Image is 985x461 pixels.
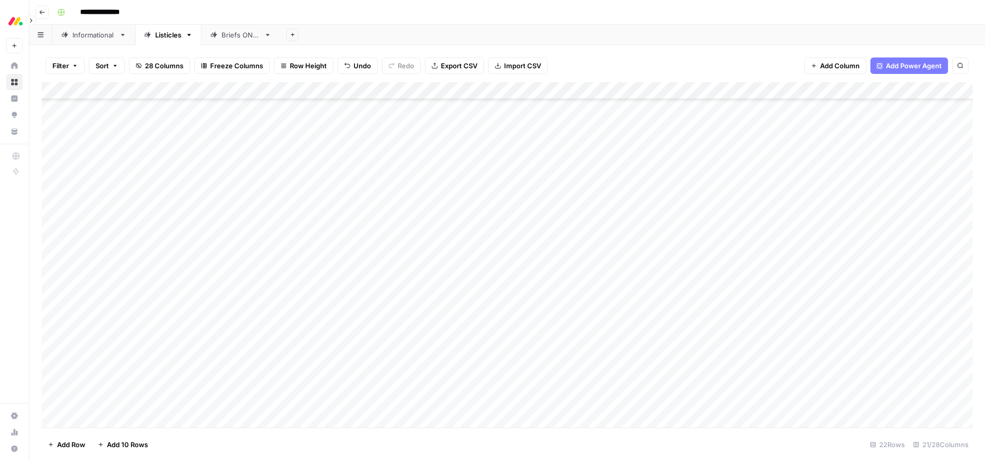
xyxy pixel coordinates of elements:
[6,107,23,123] a: Opportunities
[866,436,909,453] div: 22 Rows
[504,61,541,71] span: Import CSV
[155,30,181,40] div: Listicles
[129,57,190,74] button: 28 Columns
[91,436,154,453] button: Add 10 Rows
[52,61,69,71] span: Filter
[42,436,91,453] button: Add Row
[52,25,135,45] a: Informational
[6,408,23,424] a: Settings
[398,61,414,71] span: Redo
[382,57,421,74] button: Redo
[274,57,333,74] button: Row Height
[6,90,23,107] a: Insights
[135,25,201,45] a: Listicles
[210,61,263,71] span: Freeze Columns
[46,57,85,74] button: Filter
[145,61,183,71] span: 28 Columns
[290,61,327,71] span: Row Height
[441,61,477,71] span: Export CSV
[488,57,548,74] button: Import CSV
[89,57,125,74] button: Sort
[72,30,115,40] div: Informational
[194,57,270,74] button: Freeze Columns
[201,25,280,45] a: Briefs ONLY
[820,61,860,71] span: Add Column
[6,424,23,440] a: Usage
[96,61,109,71] span: Sort
[6,8,23,34] button: Workspace: Monday.com
[6,12,25,30] img: Monday.com Logo
[107,439,148,450] span: Add 10 Rows
[6,57,23,74] a: Home
[6,74,23,90] a: Browse
[354,61,371,71] span: Undo
[870,57,948,74] button: Add Power Agent
[6,440,23,457] button: Help + Support
[338,57,378,74] button: Undo
[886,61,942,71] span: Add Power Agent
[221,30,260,40] div: Briefs ONLY
[425,57,484,74] button: Export CSV
[57,439,85,450] span: Add Row
[804,57,866,74] button: Add Column
[6,123,23,140] a: Your Data
[909,436,973,453] div: 21/28 Columns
